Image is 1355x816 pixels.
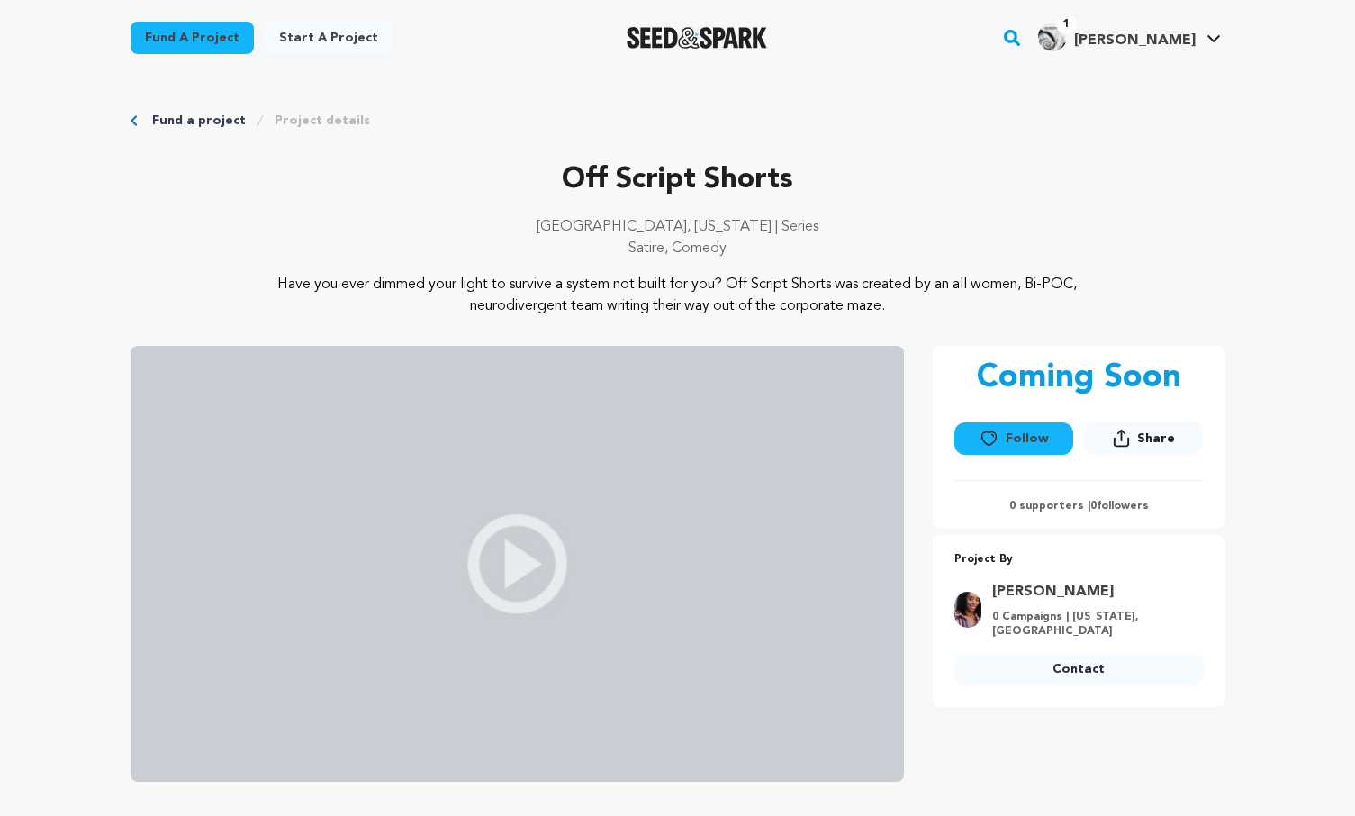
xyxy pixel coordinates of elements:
a: Project details [275,112,370,130]
img: a6506298b9916e35.png [954,592,981,628]
a: Seed&Spark Homepage [627,27,768,49]
span: Emily K.'s Profile [1034,19,1224,57]
a: Start a project [265,22,393,54]
p: Coming Soon [977,360,1181,396]
button: Follow [954,422,1073,455]
span: Share [1137,430,1175,448]
p: 0 Campaigns | [US_STATE], [GEOGRAPHIC_DATA] [992,610,1193,639]
a: Fund a project [152,112,246,130]
p: 0 supporters | followers [954,499,1204,513]
a: Fund a project [131,22,254,54]
p: [GEOGRAPHIC_DATA], [US_STATE] | Series [131,216,1225,238]
a: Contact [954,653,1204,685]
a: Goto Latonia Phipps profile [992,581,1193,603]
img: video_placeholder.jpg [131,346,904,782]
span: 1 [1056,15,1077,33]
span: Share [1084,422,1203,462]
button: Share [1084,422,1203,455]
div: Emily K.'s Profile [1038,23,1196,51]
p: Project By [954,549,1204,570]
img: cd3f1a612ed2cd1e.jpg [1038,23,1067,51]
a: Emily K.'s Profile [1034,19,1224,51]
span: [PERSON_NAME] [1074,33,1196,48]
div: Breadcrumb [131,112,1225,130]
p: Have you ever dimmed your light to survive a system not built for you? Off Script Shorts was crea... [239,274,1116,317]
span: 0 [1090,501,1097,512]
img: Seed&Spark Logo Dark Mode [627,27,768,49]
p: Off Script Shorts [131,159,1225,202]
p: Satire, Comedy [131,238,1225,259]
